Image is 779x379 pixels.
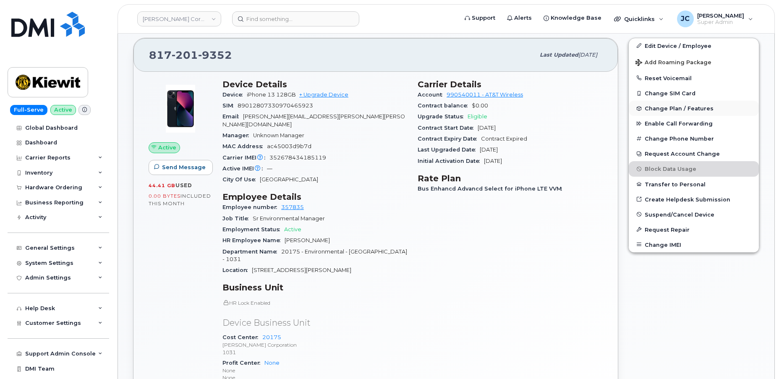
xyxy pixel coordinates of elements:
[742,342,773,373] iframe: Messenger Launcher
[484,158,502,164] span: [DATE]
[418,125,478,131] span: Contract Start Date
[285,237,330,243] span: [PERSON_NAME]
[697,19,744,26] span: Super Admin
[172,49,198,61] span: 201
[222,91,247,98] span: Device
[629,237,759,252] button: Change IMEI
[222,341,408,348] p: [PERSON_NAME] Corporation
[222,113,405,127] span: [PERSON_NAME][EMAIL_ADDRESS][PERSON_NAME][PERSON_NAME][DOMAIN_NAME]
[681,14,690,24] span: JC
[645,120,713,127] span: Enable Call Forwarding
[253,215,325,222] span: Sr Environmental Manager
[480,146,498,153] span: [DATE]
[418,102,472,109] span: Contract balance
[222,176,260,183] span: City Of Use
[222,299,408,306] p: HR Lock Enabled
[149,193,211,206] span: included this month
[418,79,603,89] h3: Carrier Details
[418,158,484,164] span: Initial Activation Date
[222,143,267,149] span: MAC Address
[645,105,714,112] span: Change Plan / Features
[629,131,759,146] button: Change Phone Number
[629,53,759,71] button: Add Roaming Package
[137,11,221,26] a: Kiewit Corporation
[262,334,281,340] a: 20175
[629,116,759,131] button: Enable Call Forwarding
[472,102,488,109] span: $0.00
[514,14,532,22] span: Alerts
[222,113,243,120] span: Email
[629,222,759,237] button: Request Repair
[418,146,480,153] span: Last Upgraded Date
[222,215,253,222] span: Job Title
[222,226,284,233] span: Employment Status
[222,248,407,262] span: 20175 - Environmental - [GEOGRAPHIC_DATA] - 1031
[222,204,281,210] span: Employee number
[418,91,447,98] span: Account
[222,267,252,273] span: Location
[629,161,759,176] button: Block Data Usage
[222,132,253,139] span: Manager
[578,52,597,58] span: [DATE]
[222,334,262,340] span: Cost Center
[252,267,351,273] span: [STREET_ADDRESS][PERSON_NAME]
[697,12,744,19] span: [PERSON_NAME]
[481,136,527,142] span: Contract Expired
[269,154,326,161] span: 352678434185119
[222,237,285,243] span: HR Employee Name
[232,11,359,26] input: Find something...
[149,160,213,175] button: Send Message
[222,192,408,202] h3: Employee Details
[418,113,468,120] span: Upgrade Status
[629,192,759,207] a: Create Helpdesk Submission
[222,79,408,89] h3: Device Details
[222,154,269,161] span: Carrier IMEI
[447,91,523,98] a: 990540011 - AT&T Wireless
[238,102,313,109] span: 89012807330970465923
[418,136,481,142] span: Contract Expiry Date
[629,71,759,86] button: Reset Voicemail
[608,10,669,27] div: Quicklinks
[267,143,311,149] span: ac45003d9b7d
[478,125,496,131] span: [DATE]
[540,52,578,58] span: Last updated
[299,91,348,98] a: + Upgrade Device
[468,113,487,120] span: Eligible
[149,183,175,188] span: 44.41 GB
[222,360,264,366] span: Profit Center
[671,10,759,27] div: Jene Cook
[155,84,206,134] img: image20231002-3703462-1ig824h.jpeg
[222,367,408,374] p: None
[247,91,296,98] span: iPhone 13 128GB
[629,86,759,101] button: Change SIM Card
[175,182,192,188] span: used
[222,165,267,172] span: Active IMEI
[629,146,759,161] button: Request Account Change
[253,132,304,139] span: Unknown Manager
[501,10,538,26] a: Alerts
[629,207,759,222] button: Suspend/Cancel Device
[149,49,232,61] span: 817
[222,317,408,329] p: Device Business Unit
[149,193,180,199] span: 0.00 Bytes
[284,226,301,233] span: Active
[267,165,272,172] span: —
[459,10,501,26] a: Support
[645,211,714,217] span: Suspend/Cancel Device
[158,144,176,152] span: Active
[222,282,408,293] h3: Business Unit
[198,49,232,61] span: 9352
[624,16,655,22] span: Quicklinks
[222,248,281,255] span: Department Name
[472,14,495,22] span: Support
[264,360,280,366] a: None
[222,349,408,356] p: 1031
[629,101,759,116] button: Change Plan / Features
[629,38,759,53] a: Edit Device / Employee
[635,59,711,67] span: Add Roaming Package
[538,10,607,26] a: Knowledge Base
[222,102,238,109] span: SIM
[260,176,318,183] span: [GEOGRAPHIC_DATA]
[418,173,603,183] h3: Rate Plan
[629,177,759,192] button: Transfer to Personal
